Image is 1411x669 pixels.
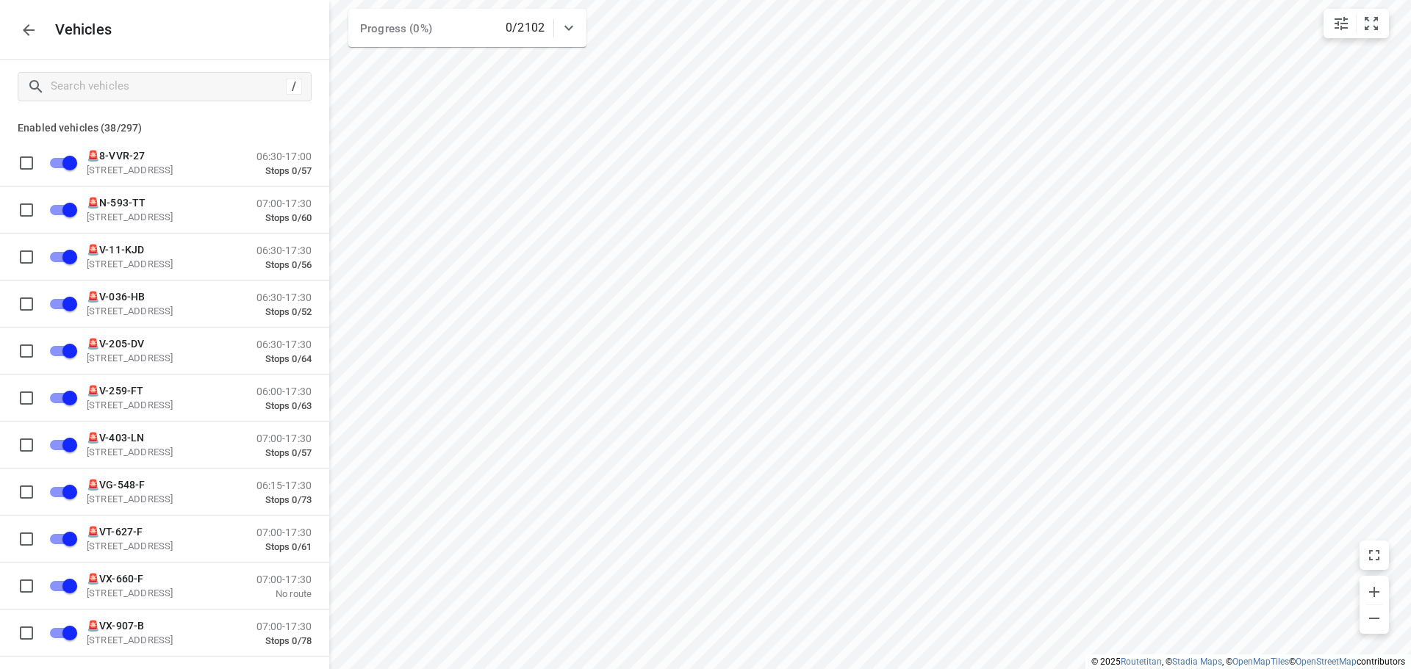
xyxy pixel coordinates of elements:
a: Routetitan [1121,657,1162,667]
span: 🚨VG-548-F [87,478,145,490]
p: 06:30-17:30 [256,291,312,303]
div: Progress (0%)0/2102 [348,9,586,47]
p: 06:30-17:00 [256,150,312,162]
a: OpenStreetMap [1296,657,1357,667]
p: [STREET_ADDRESS] [87,352,234,364]
p: Stops 0/57 [256,446,312,458]
p: Stops 0/78 [256,634,312,646]
p: [STREET_ADDRESS] [87,587,234,599]
button: Map settings [1326,9,1356,38]
span: Disable [41,148,78,176]
div: / [286,79,302,95]
span: Disable [41,524,78,552]
input: Search vehicles [51,75,286,98]
p: [STREET_ADDRESS] [87,211,234,223]
p: Stops 0/63 [256,399,312,411]
span: Disable [41,430,78,458]
p: [STREET_ADDRESS] [87,540,234,552]
p: [STREET_ADDRESS] [87,258,234,270]
p: 07:00-17:30 [256,526,312,538]
p: Stops 0/56 [256,258,312,270]
p: 0/2102 [506,19,545,37]
span: 🚨V-11-KJD [87,243,144,255]
span: Progress (0%) [360,22,432,35]
a: OpenMapTiles [1232,657,1289,667]
p: Stops 0/57 [256,164,312,176]
span: Disable [41,336,78,364]
p: 07:00-17:30 [256,620,312,632]
span: Disable [41,618,78,646]
p: 07:00-17:30 [256,573,312,585]
p: Stops 0/61 [256,540,312,552]
p: No route [256,587,312,599]
p: Stops 0/60 [256,211,312,223]
span: 🚨N-593-TT [87,196,146,208]
span: 🚨VX-660-F [87,572,143,584]
span: 🚨V-036-HB [87,290,145,302]
p: Stops 0/73 [256,493,312,505]
p: [STREET_ADDRESS] [87,305,234,317]
button: Fit zoom [1357,9,1386,38]
p: Vehicles [43,21,112,38]
p: 07:00-17:30 [256,432,312,444]
p: 06:30-17:30 [256,244,312,256]
span: 🚨V-403-LN [87,431,144,443]
span: 🚨V-259-FT [87,384,143,396]
p: [STREET_ADDRESS] [87,634,234,646]
span: 🚨8-VVR-27 [87,149,145,161]
span: 🚨V-205-DV [87,337,144,349]
span: Disable [41,242,78,270]
p: 07:00-17:30 [256,197,312,209]
span: Disable [41,195,78,223]
div: small contained button group [1324,9,1389,38]
span: Disable [41,289,78,317]
p: 06:00-17:30 [256,385,312,397]
p: 06:15-17:30 [256,479,312,491]
span: Disable [41,477,78,505]
span: Disable [41,571,78,599]
p: Stops 0/64 [256,352,312,364]
a: Stadia Maps [1172,657,1222,667]
span: 🚨VX-907-B [87,619,144,631]
p: [STREET_ADDRESS] [87,493,234,505]
p: [STREET_ADDRESS] [87,399,234,411]
p: 06:30-17:30 [256,338,312,350]
span: Disable [41,383,78,411]
span: 🚨VT-627-F [87,525,143,537]
li: © 2025 , © , © © contributors [1091,657,1405,667]
p: Stops 0/52 [256,305,312,317]
p: [STREET_ADDRESS] [87,446,234,458]
p: [STREET_ADDRESS] [87,164,234,176]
